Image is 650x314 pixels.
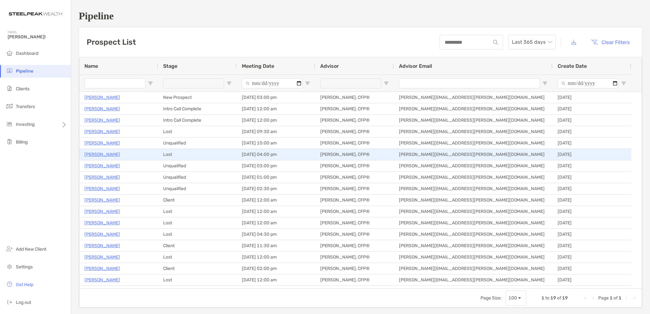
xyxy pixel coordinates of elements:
p: [PERSON_NAME] [84,219,120,227]
a: [PERSON_NAME] [84,139,120,147]
img: input icon [493,40,498,45]
img: dashboard icon [6,49,13,57]
div: Lost [158,252,237,263]
a: [PERSON_NAME] [84,185,120,193]
span: 1 [541,295,544,301]
span: Investing [16,122,35,127]
a: [PERSON_NAME] [84,208,120,215]
span: Get Help [16,282,33,287]
div: [PERSON_NAME], CFP® [315,229,394,240]
div: [PERSON_NAME], CFP® [315,274,394,285]
div: [DATE] 12:00 am [237,217,315,228]
a: [PERSON_NAME] [84,105,120,113]
div: Intro Call Complete [158,115,237,126]
span: Stage [163,63,177,69]
button: Open Filter Menu [305,81,310,86]
div: [PERSON_NAME][EMAIL_ADDRESS][PERSON_NAME][DOMAIN_NAME] [394,126,553,137]
div: [PERSON_NAME], CFP® [315,240,394,251]
span: of [557,295,561,301]
div: [PERSON_NAME][EMAIL_ADDRESS][PERSON_NAME][DOMAIN_NAME] [394,263,553,274]
input: Advisor Email Filter Input [399,78,540,88]
div: [DATE] 01:00 pm [237,172,315,183]
span: of [614,295,618,301]
span: Billing [16,139,28,145]
div: [PERSON_NAME], CFP® [315,115,394,126]
div: [PERSON_NAME], CFP® [315,138,394,149]
div: [PERSON_NAME], CFP® [315,263,394,274]
span: [PERSON_NAME]! [8,34,67,40]
p: [PERSON_NAME] [84,253,120,261]
p: [PERSON_NAME] [84,128,120,136]
div: [PERSON_NAME][EMAIL_ADDRESS][PERSON_NAME][DOMAIN_NAME] [394,240,553,251]
div: Page Size: [481,295,502,301]
img: billing icon [6,138,13,145]
div: [DATE] [553,263,631,274]
span: 19 [562,295,568,301]
span: Advisor Email [399,63,432,69]
div: [PERSON_NAME], CFP® [315,92,394,103]
div: Unqualified [158,183,237,194]
div: [DATE] 12:00 am [237,195,315,206]
div: [DATE] [553,160,631,171]
div: Client [158,263,237,274]
span: Dashboard [16,51,38,56]
div: [DATE] [553,115,631,126]
a: [PERSON_NAME] [84,242,120,250]
div: [DATE] [553,195,631,206]
span: Settings [16,264,33,270]
div: Lost [158,149,237,160]
div: First Page [583,296,588,301]
div: [DATE] 03:00 pm [237,160,315,171]
button: Open Filter Menu [542,81,547,86]
input: Name Filter Input [84,78,145,88]
a: [PERSON_NAME] [84,265,120,272]
a: [PERSON_NAME] [84,116,120,124]
div: Lost [158,229,237,240]
h3: Prospect List [87,38,136,47]
div: Lost [158,126,237,137]
div: [DATE] 12:00 am [237,206,315,217]
img: get-help icon [6,280,13,288]
a: [PERSON_NAME][DEMOGRAPHIC_DATA] [84,287,168,295]
img: add_new_client icon [6,245,13,253]
span: Transfers [16,104,35,109]
div: [PERSON_NAME][EMAIL_ADDRESS][PERSON_NAME][DOMAIN_NAME] [394,183,553,194]
div: [DATE] 12:00 am [237,252,315,263]
p: [PERSON_NAME] [84,162,120,170]
div: [PERSON_NAME][EMAIL_ADDRESS][PERSON_NAME][DOMAIN_NAME] [394,172,553,183]
div: [PERSON_NAME][EMAIL_ADDRESS][PERSON_NAME][DOMAIN_NAME] [394,217,553,228]
div: [DATE] [553,138,631,149]
div: [PERSON_NAME], CFP® [315,172,394,183]
p: [PERSON_NAME] [84,151,120,158]
span: to [545,295,549,301]
a: [PERSON_NAME] [84,230,120,238]
div: Unqualified [158,138,237,149]
p: [PERSON_NAME] [84,276,120,284]
span: Create Date [558,63,587,69]
div: [DATE] [553,217,631,228]
div: [DATE] 12:00 pm [237,115,315,126]
div: [DATE] 12:00 am [237,274,315,285]
div: [PERSON_NAME], CFP® [315,183,394,194]
div: Last Page [632,296,637,301]
div: [PERSON_NAME][EMAIL_ADDRESS][PERSON_NAME][DOMAIN_NAME] [394,206,553,217]
div: [DATE] 03:00 pm [237,92,315,103]
span: Name [84,63,98,69]
div: [PERSON_NAME], CFP® [315,217,394,228]
span: Advisor [320,63,339,69]
div: [DATE] [553,229,631,240]
input: Create Date Filter Input [558,78,619,88]
div: Next Page [624,296,629,301]
button: Open Filter Menu [148,81,153,86]
div: Page Size [506,291,526,306]
a: [PERSON_NAME] [84,173,120,181]
div: [PERSON_NAME], CFP® [315,149,394,160]
div: New Prospect [158,92,237,103]
div: [DATE] [553,206,631,217]
div: [DATE] 10:30 am [237,286,315,297]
